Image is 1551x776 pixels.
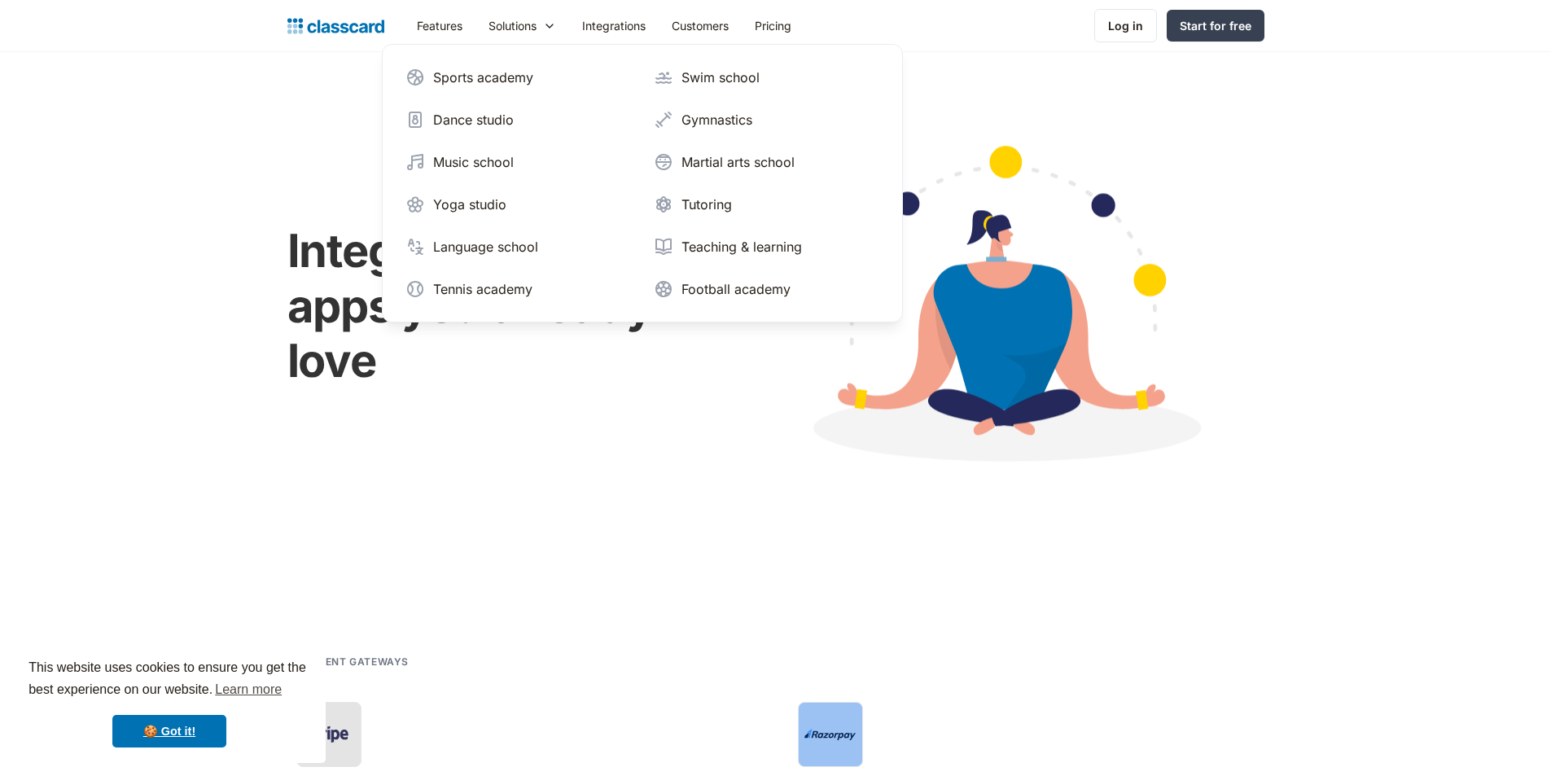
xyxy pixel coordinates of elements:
[296,654,410,669] h2: Payment gateways
[647,61,886,94] a: Swim school
[742,7,804,44] a: Pricing
[13,642,326,763] div: cookieconsent
[804,729,857,740] img: Razorpay
[659,7,742,44] a: Customers
[399,103,637,136] a: Dance studio
[399,273,637,305] a: Tennis academy
[681,195,732,214] div: Tutoring
[1167,10,1264,42] a: Start for free
[399,146,637,178] a: Music school
[647,273,886,305] a: Football academy
[433,152,514,172] div: Music school
[681,279,791,299] div: Football academy
[1108,17,1143,34] div: Log in
[681,237,802,256] div: Teaching & learning
[489,17,537,34] div: Solutions
[303,722,355,747] img: Stripe
[743,114,1264,505] img: Cartoon image showing connected apps
[433,195,506,214] div: Yoga studio
[382,44,903,322] nav: Solutions
[433,68,533,87] div: Sports academy
[287,15,384,37] a: home
[569,7,659,44] a: Integrations
[433,110,514,129] div: Dance studio
[112,715,226,748] a: dismiss cookie message
[404,7,475,44] a: Features
[681,110,752,129] div: Gymnastics
[399,230,637,263] a: Language school
[1180,17,1251,34] div: Start for free
[681,68,760,87] div: Swim school
[433,237,538,256] div: Language school
[433,279,532,299] div: Tennis academy
[647,188,886,221] a: Tutoring
[399,188,637,221] a: Yoga studio
[28,658,310,702] span: This website uses cookies to ensure you get the best experience on our website.
[1094,9,1157,42] a: Log in
[647,146,886,178] a: Martial arts school
[681,152,795,172] div: Martial arts school
[399,61,637,94] a: Sports academy
[647,103,886,136] a: Gymnastics
[475,7,569,44] div: Solutions
[212,677,284,702] a: learn more about cookies
[287,224,710,388] h1: Integrates with apps you already love
[647,230,886,263] a: Teaching & learning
